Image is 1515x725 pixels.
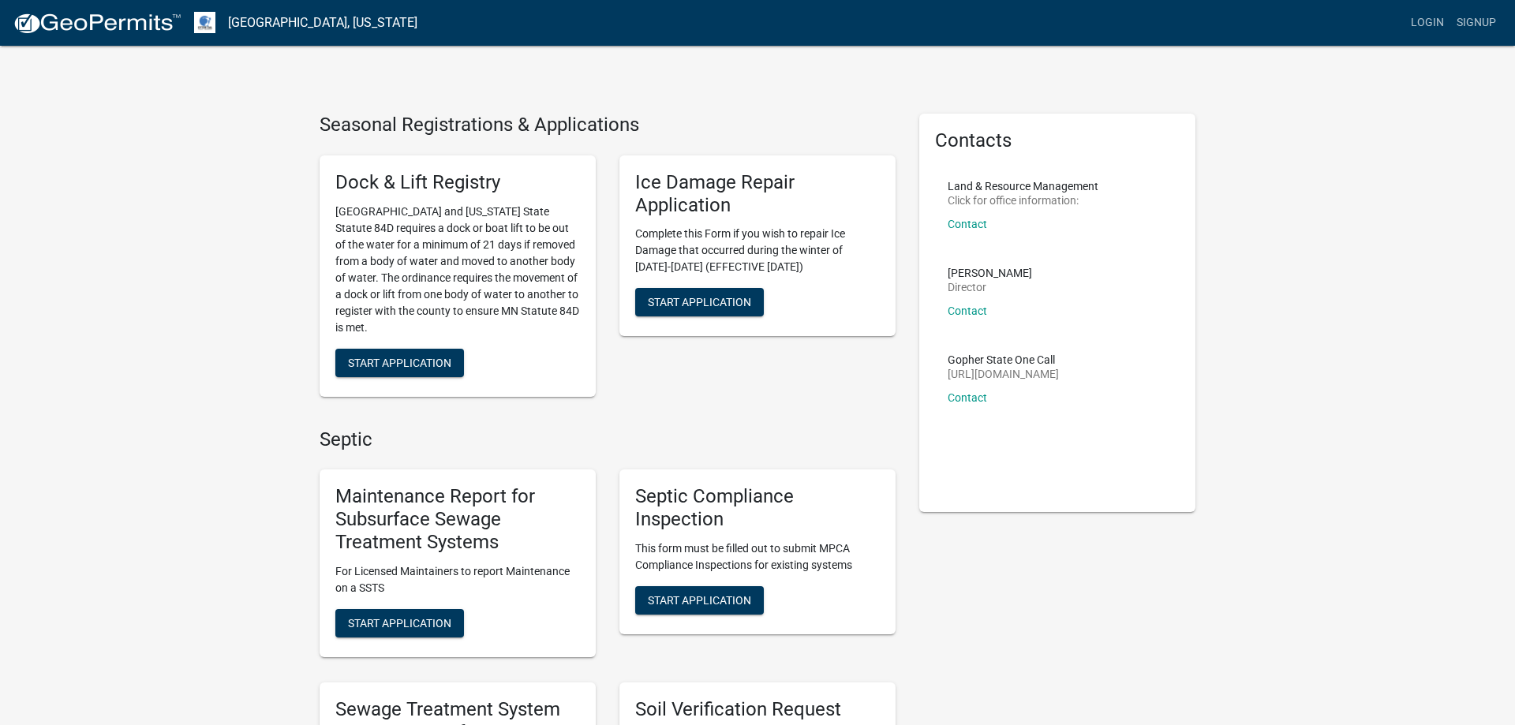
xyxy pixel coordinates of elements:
[648,593,751,606] span: Start Application
[948,391,987,404] a: Contact
[635,540,880,574] p: This form must be filled out to submit MPCA Compliance Inspections for existing systems
[320,114,896,136] h4: Seasonal Registrations & Applications
[335,485,580,553] h5: Maintenance Report for Subsurface Sewage Treatment Systems
[635,171,880,217] h5: Ice Damage Repair Application
[348,356,451,368] span: Start Application
[948,267,1032,278] p: [PERSON_NAME]
[335,563,580,596] p: For Licensed Maintainers to report Maintenance on a SSTS
[635,288,764,316] button: Start Application
[1405,8,1450,38] a: Login
[935,129,1180,152] h5: Contacts
[648,296,751,308] span: Start Application
[335,204,580,336] p: [GEOGRAPHIC_DATA] and [US_STATE] State Statute 84D requires a dock or boat lift to be out of the ...
[948,368,1059,379] p: [URL][DOMAIN_NAME]
[335,171,580,194] h5: Dock & Lift Registry
[635,485,880,531] h5: Septic Compliance Inspection
[335,609,464,637] button: Start Application
[948,181,1098,192] p: Land & Resource Management
[320,428,896,451] h4: Septic
[948,195,1098,206] p: Click for office information:
[948,305,987,317] a: Contact
[194,12,215,33] img: Otter Tail County, Minnesota
[635,698,880,721] h5: Soil Verification Request
[335,349,464,377] button: Start Application
[348,616,451,629] span: Start Application
[948,282,1032,293] p: Director
[948,218,987,230] a: Contact
[1450,8,1502,38] a: Signup
[635,226,880,275] p: Complete this Form if you wish to repair Ice Damage that occurred during the winter of [DATE]-[DA...
[228,9,417,36] a: [GEOGRAPHIC_DATA], [US_STATE]
[948,354,1059,365] p: Gopher State One Call
[635,586,764,615] button: Start Application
